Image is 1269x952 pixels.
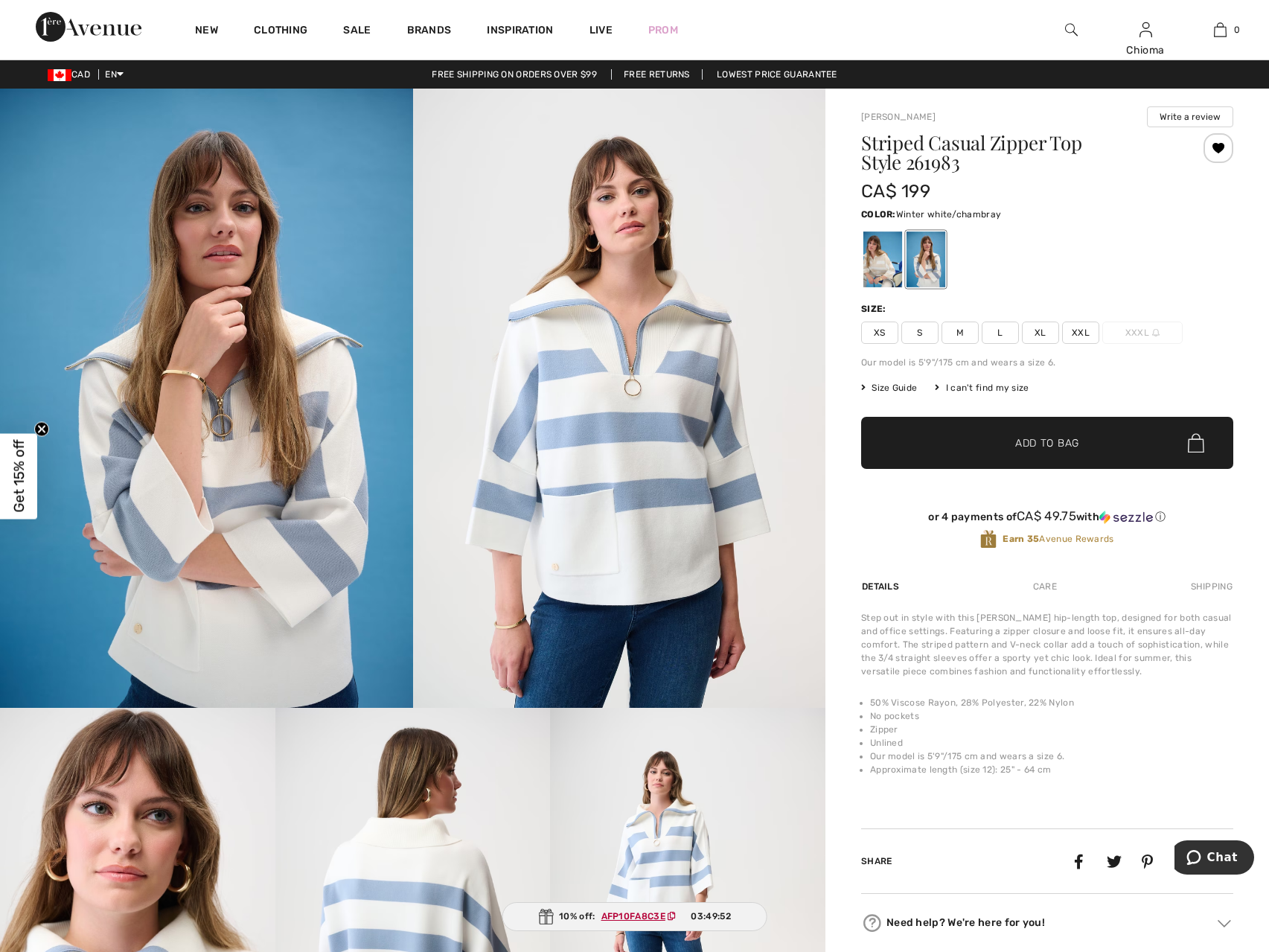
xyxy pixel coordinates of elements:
[1234,23,1240,36] span: 0
[48,69,71,81] img: Canadian Dollar
[1003,534,1039,544] strong: Earn 35
[863,231,902,287] div: Birch melange/winter white
[861,417,1233,469] button: Add to Bag
[935,381,1029,394] div: I can't find my size
[861,912,1233,934] div: Need help? We're here for you!
[1109,42,1182,58] div: Chioma
[861,181,930,202] span: CA$ 199
[1099,511,1153,524] img: Sezzle
[36,12,141,42] img: 1ère Avenue
[1214,21,1227,39] img: My Bag
[1015,435,1079,451] span: Add to Bag
[413,89,826,708] img: Striped Casual Zipper Top Style 261983. 2
[1017,508,1076,523] span: CA$ 49.75
[1187,573,1233,600] div: Shipping
[1022,322,1059,344] span: XL
[487,24,553,39] span: Inspiration
[861,573,903,600] div: Details
[861,112,936,122] a: [PERSON_NAME]
[1183,21,1256,39] a: 0
[254,24,307,39] a: Clothing
[1020,573,1070,600] div: Care
[105,69,124,80] span: EN
[1147,106,1233,127] button: Write a review
[34,421,49,436] button: Close teaser
[48,69,96,80] span: CAD
[611,69,703,80] a: Free Returns
[1174,840,1254,878] iframe: Opens a widget where you can chat to one of our agents
[502,902,767,931] div: 10% off:
[870,750,1233,763] li: Our model is 5'9"/175 cm and wears a size 6.
[343,24,371,39] a: Sale
[861,322,898,344] span: XS
[1062,322,1099,344] span: XXL
[896,209,1001,220] span: Winter white/chambray
[1152,329,1160,336] img: ring-m.svg
[1188,433,1204,453] img: Bag.svg
[195,24,218,39] a: New
[861,133,1171,172] h1: Striped Casual Zipper Top Style 261983
[870,709,1233,723] li: No pockets
[1065,21,1078,39] img: search the website
[901,322,939,344] span: S
[861,509,1233,524] div: or 4 payments of with
[1003,532,1113,546] span: Avenue Rewards
[980,529,997,549] img: Avenue Rewards
[861,611,1233,678] div: Step out in style with this [PERSON_NAME] hip-length top, designed for both casual and office set...
[1139,21,1152,39] img: My Info
[691,910,730,923] span: 03:49:52
[1139,22,1152,36] a: Sign In
[648,22,678,38] a: Prom
[861,509,1233,529] div: or 4 payments ofCA$ 49.75withSezzle Click to learn more about Sezzle
[942,322,979,344] span: M
[538,909,553,924] img: Gift.svg
[1218,919,1231,927] img: Arrow2.svg
[982,322,1019,344] span: L
[870,763,1233,776] li: Approximate length (size 12): 25" - 64 cm
[861,381,917,394] span: Size Guide
[1102,322,1183,344] span: XXXL
[870,736,1233,750] li: Unlined
[407,24,452,39] a: Brands
[861,356,1233,369] div: Our model is 5'9"/175 cm and wears a size 6.
[10,440,28,513] span: Get 15% off
[907,231,945,287] div: Winter white/chambray
[870,723,1233,736] li: Zipper
[420,69,609,80] a: Free shipping on orders over $99
[870,696,1233,709] li: 50% Viscose Rayon, 28% Polyester, 22% Nylon
[861,302,889,316] div: Size:
[589,22,613,38] a: Live
[861,856,892,866] span: Share
[705,69,849,80] a: Lowest Price Guarantee
[861,209,896,220] span: Color:
[601,911,665,921] ins: AFP10FA8C3E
